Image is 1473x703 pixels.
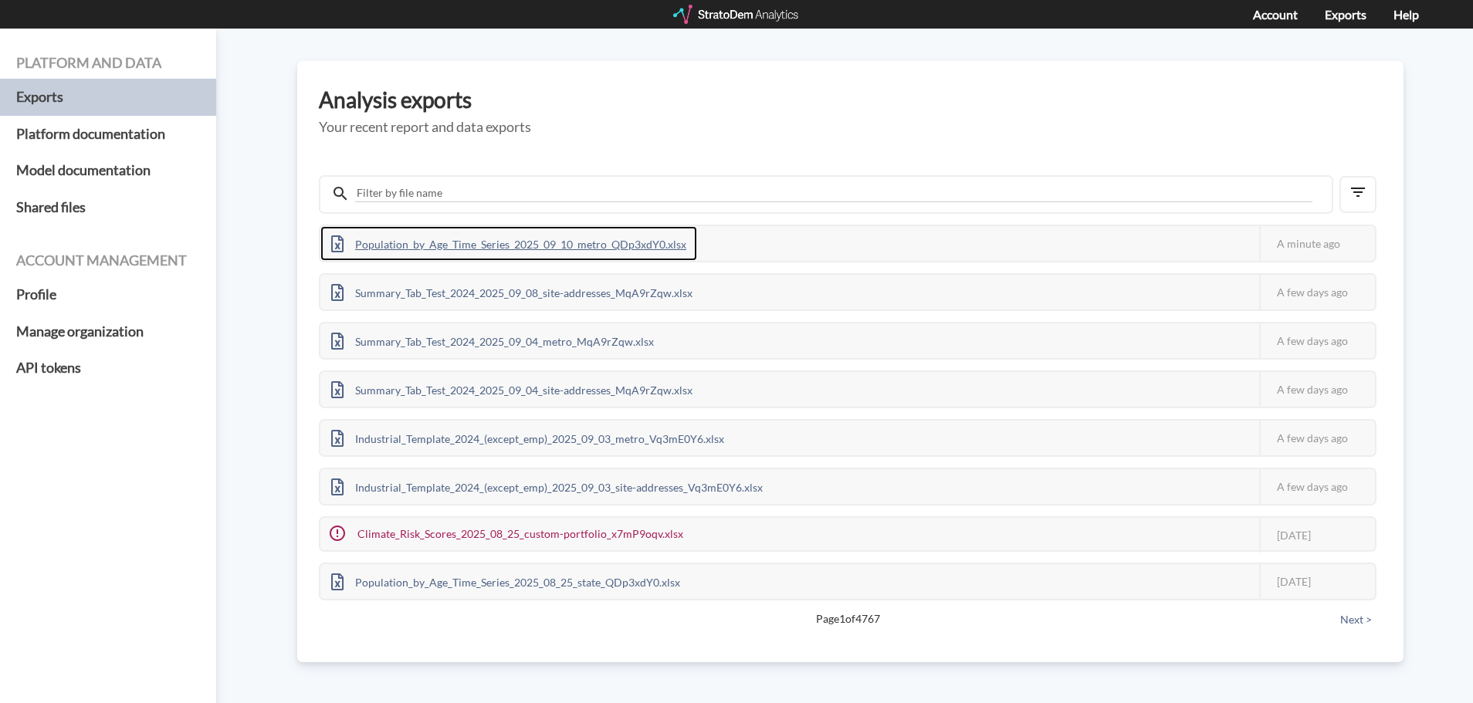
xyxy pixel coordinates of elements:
a: Summary_Tab_Test_2024_2025_09_08_site-addresses_MqA9rZqw.xlsx [320,284,703,297]
a: Population_by_Age_Time_Series_2025_08_25_state_QDp3xdY0.xlsx [320,573,691,586]
a: Account [1253,7,1298,22]
a: Summary_Tab_Test_2024_2025_09_04_site-addresses_MqA9rZqw.xlsx [320,381,703,394]
a: Exports [16,79,200,116]
a: Summary_Tab_Test_2024_2025_09_04_metro_MqA9rZqw.xlsx [320,333,665,346]
a: Shared files [16,189,200,226]
div: A few days ago [1259,469,1375,504]
div: A few days ago [1259,421,1375,455]
a: Help [1393,7,1419,22]
div: Industrial_Template_2024_(except_emp)_2025_09_03_site-addresses_Vq3mE0Y6.xlsx [320,469,774,504]
h3: Analysis exports [319,88,1382,112]
input: Filter by file name [355,184,1312,202]
a: Population_by_Age_Time_Series_2025_09_10_metro_QDp3xdY0.xlsx [320,235,697,248]
a: Profile [16,276,200,313]
a: Industrial_Template_2024_(except_emp)_2025_09_03_metro_Vq3mE0Y6.xlsx [320,430,735,443]
div: A few days ago [1259,275,1375,309]
div: Summary_Tab_Test_2024_2025_09_04_metro_MqA9rZqw.xlsx [320,323,665,358]
div: A few days ago [1259,372,1375,407]
h5: Your recent report and data exports [319,120,1382,135]
div: Population_by_Age_Time_Series_2025_08_25_state_QDp3xdY0.xlsx [320,564,691,599]
div: Industrial_Template_2024_(except_emp)_2025_09_03_metro_Vq3mE0Y6.xlsx [320,421,735,455]
div: Summary_Tab_Test_2024_2025_09_04_site-addresses_MqA9rZqw.xlsx [320,372,703,407]
a: Model documentation [16,152,200,189]
h4: Platform and data [16,56,200,71]
span: Page 1 of 4767 [373,611,1322,627]
h4: Account management [16,253,200,269]
div: A few days ago [1259,323,1375,358]
div: Summary_Tab_Test_2024_2025_09_08_site-addresses_MqA9rZqw.xlsx [320,275,703,309]
div: [DATE] [1259,518,1375,553]
a: Platform documentation [16,116,200,153]
a: Exports [1325,7,1366,22]
div: Population_by_Age_Time_Series_2025_09_10_metro_QDp3xdY0.xlsx [320,226,697,261]
a: Industrial_Template_2024_(except_emp)_2025_09_03_site-addresses_Vq3mE0Y6.xlsx [320,478,774,492]
a: API tokens [16,350,200,387]
div: Climate_Risk_Scores_2025_08_25_custom-portfolio_x7mP9oqv.xlsx [320,518,694,550]
button: Next > [1336,611,1376,628]
div: [DATE] [1259,564,1375,599]
a: Manage organization [16,313,200,350]
div: A minute ago [1259,226,1375,261]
